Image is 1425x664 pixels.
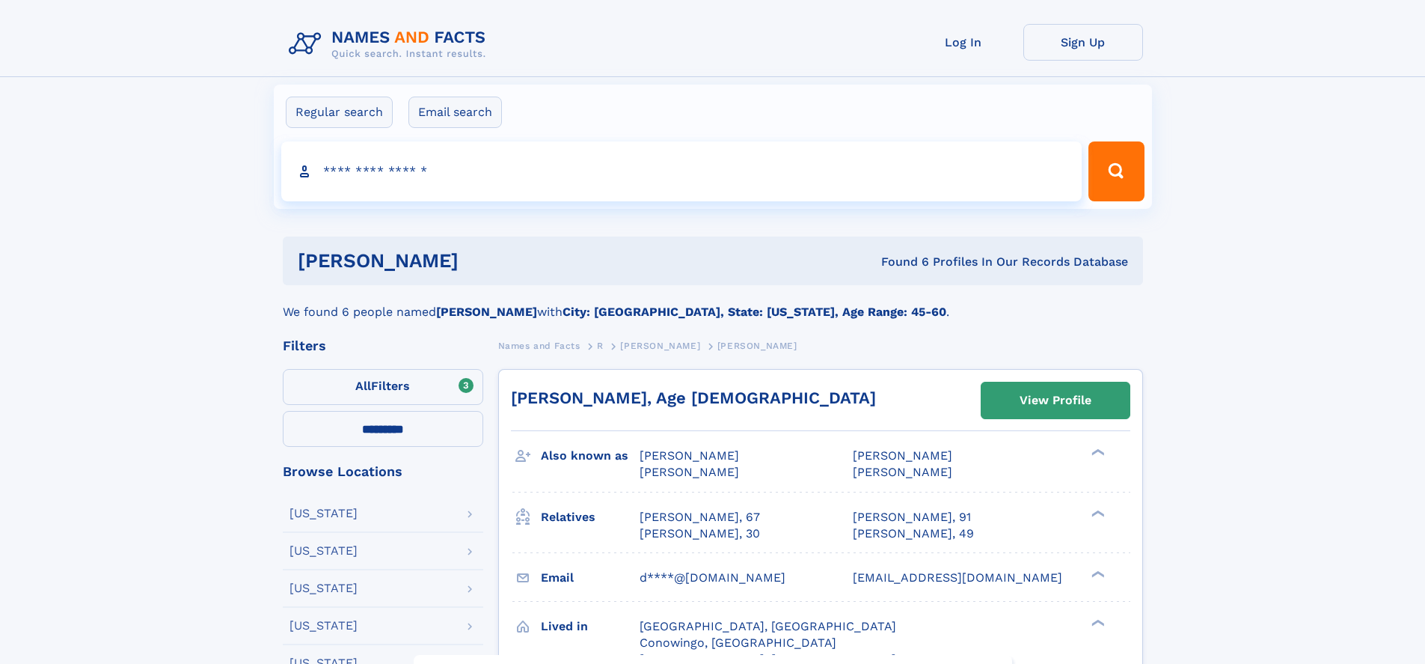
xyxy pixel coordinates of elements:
[511,389,876,407] a: [PERSON_NAME], Age [DEMOGRAPHIC_DATA]
[640,465,739,479] span: [PERSON_NAME]
[289,545,358,557] div: [US_STATE]
[541,565,640,591] h3: Email
[541,505,640,530] h3: Relatives
[640,448,739,463] span: [PERSON_NAME]
[640,526,760,542] a: [PERSON_NAME], 30
[541,614,640,639] h3: Lived in
[669,254,1128,270] div: Found 6 Profiles In Our Records Database
[597,341,604,351] span: R
[283,339,483,353] div: Filters
[283,285,1143,321] div: We found 6 people named with .
[1023,24,1143,61] a: Sign Up
[498,336,580,355] a: Names and Facts
[289,582,358,594] div: [US_STATE]
[717,341,797,351] span: [PERSON_NAME]
[286,97,393,128] label: Regular search
[355,379,371,393] span: All
[597,336,604,355] a: R
[620,341,700,351] span: [PERSON_NAME]
[541,443,640,469] h3: Also known as
[283,24,498,64] img: Logo Names and Facts
[1088,508,1106,518] div: ❯
[408,97,502,128] label: Email search
[298,252,670,270] h1: [PERSON_NAME]
[1088,618,1106,627] div: ❯
[640,509,760,526] a: [PERSON_NAME], 67
[640,619,896,633] span: [GEOGRAPHIC_DATA], [GEOGRAPHIC_DATA]
[853,526,974,542] a: [PERSON_NAME], 49
[853,509,971,526] a: [PERSON_NAME], 91
[620,336,700,355] a: [PERSON_NAME]
[1088,141,1144,201] button: Search Button
[563,305,946,319] b: City: [GEOGRAPHIC_DATA], State: [US_STATE], Age Range: 45-60
[853,465,952,479] span: [PERSON_NAME]
[853,448,952,463] span: [PERSON_NAME]
[853,570,1062,585] span: [EMAIL_ADDRESS][DOMAIN_NAME]
[981,383,1130,418] a: View Profile
[283,465,483,478] div: Browse Locations
[289,508,358,520] div: [US_STATE]
[289,620,358,632] div: [US_STATE]
[1088,569,1106,579] div: ❯
[1020,383,1091,418] div: View Profile
[640,636,836,650] span: Conowingo, [GEOGRAPHIC_DATA]
[281,141,1082,201] input: search input
[436,305,537,319] b: [PERSON_NAME]
[904,24,1023,61] a: Log In
[283,369,483,405] label: Filters
[1088,448,1106,457] div: ❯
